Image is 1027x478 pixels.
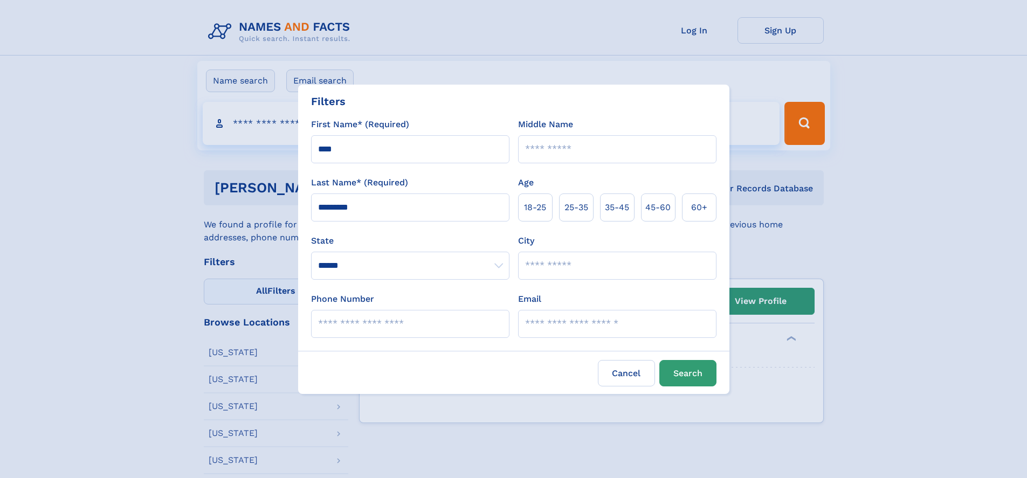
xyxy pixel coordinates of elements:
[311,234,509,247] label: State
[518,293,541,306] label: Email
[518,234,534,247] label: City
[659,360,716,386] button: Search
[598,360,655,386] label: Cancel
[518,176,534,189] label: Age
[518,118,573,131] label: Middle Name
[691,201,707,214] span: 60+
[311,118,409,131] label: First Name* (Required)
[645,201,671,214] span: 45‑60
[524,201,546,214] span: 18‑25
[311,93,346,109] div: Filters
[311,293,374,306] label: Phone Number
[605,201,629,214] span: 35‑45
[564,201,588,214] span: 25‑35
[311,176,408,189] label: Last Name* (Required)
